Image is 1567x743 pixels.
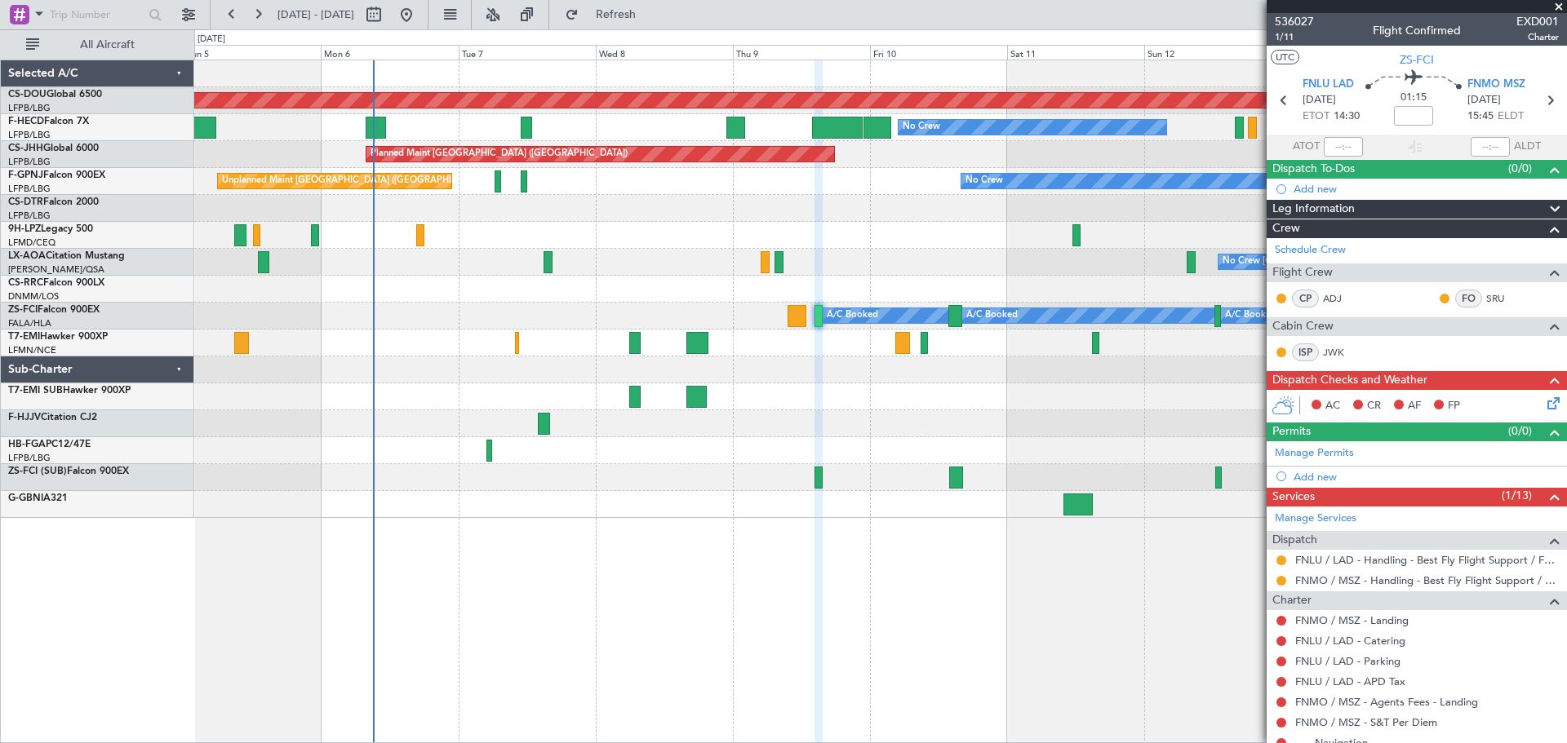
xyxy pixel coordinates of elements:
[1275,445,1354,462] a: Manage Permits
[8,332,108,342] a: T7-EMIHawker 900XP
[8,413,41,422] span: F-HJJV
[1272,219,1300,238] span: Crew
[184,45,321,60] div: Sun 5
[8,467,129,476] a: ZS-FCI (SUB)Falcon 900EX
[8,210,51,222] a: LFPB/LBG
[8,440,91,449] a: HB-FGAPC12/47E
[8,90,102,100] a: CS-DOUGlobal 6500
[8,224,93,234] a: 9H-LPZLegacy 500
[1516,13,1559,30] span: EXD001
[1367,398,1381,414] span: CR
[8,332,40,342] span: T7-EMI
[8,263,104,276] a: [PERSON_NAME]/QSA
[1325,398,1340,414] span: AC
[1303,108,1330,125] span: ETOT
[1272,531,1317,550] span: Dispatch
[1508,422,1532,440] span: (0/0)
[8,305,38,315] span: ZS-FCI
[8,317,51,329] a: FALA/HLA
[1292,343,1319,361] div: ISP
[8,290,59,303] a: DNMM/LOS
[1007,45,1144,60] div: Sat 11
[870,45,1007,60] div: Fri 10
[8,251,46,261] span: LX-AOA
[966,169,1003,193] div: No Crew
[8,237,55,249] a: LFMD/CEQ
[8,144,43,153] span: CS-JHH
[1272,317,1334,336] span: Cabin Crew
[8,386,131,396] a: T7-EMI SUBHawker 900XP
[1323,345,1360,360] a: JWK
[1295,654,1401,668] a: FNLU / LAD - Parking
[8,129,51,141] a: LFPB/LBG
[8,117,89,126] a: F-HECDFalcon 7X
[1295,715,1437,729] a: FNMO / MSZ - S&T Per Diem
[1275,30,1314,44] span: 1/11
[459,45,596,60] div: Tue 7
[1373,22,1461,39] div: Flight Confirmed
[1324,137,1363,157] input: --:--
[1400,51,1434,69] span: ZS-FCI
[1295,553,1559,567] a: FNLU / LAD - Handling - Best Fly Flight Support / FNLU
[8,197,43,207] span: CS-DTR
[1272,422,1311,441] span: Permits
[8,467,67,476] span: ZS-FCI (SUB)
[733,45,870,60] div: Thu 9
[1272,591,1312,610] span: Charter
[1334,108,1360,125] span: 14:30
[8,102,51,114] a: LFPB/LBG
[1408,398,1421,414] span: AF
[1303,77,1354,93] span: FNLU LAD
[1486,291,1523,306] a: SRU
[582,9,650,20] span: Refresh
[8,305,100,315] a: ZS-FCIFalcon 900EX
[8,493,43,503] span: G-GBNI
[1502,487,1532,504] span: (1/13)
[1448,398,1460,414] span: FP
[1467,108,1494,125] span: 15:45
[8,278,43,288] span: CS-RRC
[198,33,225,46] div: [DATE]
[1294,182,1559,196] div: Add new
[1271,50,1299,64] button: UTC
[8,344,56,356] a: LFMN/NCE
[903,115,940,139] div: No Crew
[1295,695,1478,709] a: FNMO / MSZ - Agents Fees - Landing
[8,144,99,153] a: CS-JHHGlobal 6000
[1498,108,1524,125] span: ELDT
[222,169,491,193] div: Unplanned Maint [GEOGRAPHIC_DATA] ([GEOGRAPHIC_DATA])
[8,117,44,126] span: F-HECD
[1275,13,1314,30] span: 536027
[42,39,172,51] span: All Aircraft
[1272,200,1355,219] span: Leg Information
[1295,573,1559,587] a: FNMO / MSZ - Handling - Best Fly Flight Support / FNLU
[8,493,68,503] a: G-GBNIA321
[1303,92,1336,108] span: [DATE]
[1508,160,1532,177] span: (0/0)
[1516,30,1559,44] span: Charter
[1293,139,1320,155] span: ATOT
[8,183,51,195] a: LFPB/LBG
[966,303,1018,328] div: A/C Booked
[8,452,51,464] a: LFPB/LBG
[277,7,354,22] span: [DATE] - [DATE]
[1467,92,1501,108] span: [DATE]
[1275,511,1356,527] a: Manage Services
[1272,488,1315,506] span: Services
[1295,613,1409,627] a: FNMO / MSZ - Landing
[1272,263,1333,282] span: Flight Crew
[1514,139,1541,155] span: ALDT
[1272,371,1427,390] span: Dispatch Checks and Weather
[8,90,47,100] span: CS-DOU
[1295,634,1405,648] a: FNLU / LAD - Catering
[1295,674,1405,688] a: FNLU / LAD - APD Tax
[1467,77,1525,93] span: FNMO MSZ
[8,156,51,168] a: LFPB/LBG
[1275,242,1346,259] a: Schedule Crew
[1455,290,1482,307] div: FO
[1225,303,1276,328] div: A/C Booked
[321,45,458,60] div: Mon 6
[8,170,43,180] span: F-GPNJ
[18,32,177,58] button: All Aircraft
[557,2,655,28] button: Refresh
